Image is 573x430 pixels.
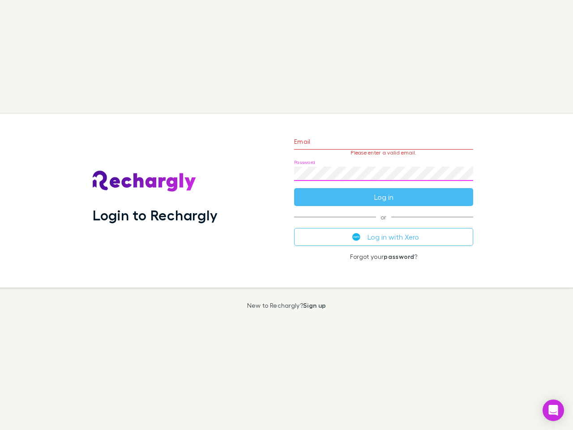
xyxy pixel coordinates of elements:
[294,188,473,206] button: Log in
[303,301,326,309] a: Sign up
[384,253,414,260] a: password
[294,253,473,260] p: Forgot your ?
[93,206,218,224] h1: Login to Rechargly
[294,159,315,166] label: Password
[294,228,473,246] button: Log in with Xero
[247,302,326,309] p: New to Rechargly?
[294,150,473,156] p: Please enter a valid email.
[352,233,360,241] img: Xero's logo
[543,400,564,421] div: Open Intercom Messenger
[93,171,197,192] img: Rechargly's Logo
